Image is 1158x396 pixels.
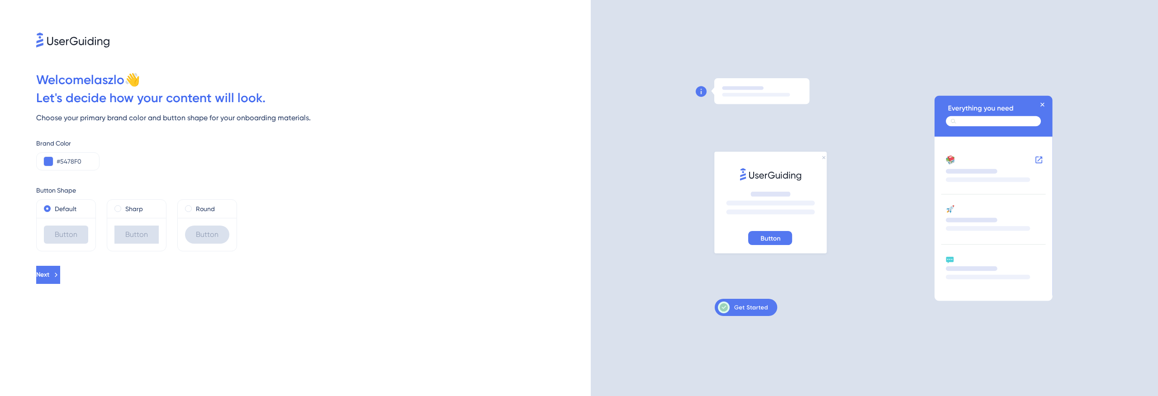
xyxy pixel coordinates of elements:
[36,113,591,123] div: Choose your primary brand color and button shape for your onboarding materials.
[185,226,229,244] div: Button
[36,138,591,149] div: Brand Color
[114,226,159,244] div: Button
[196,203,215,214] label: Round
[36,185,591,196] div: Button Shape
[36,71,591,89] div: Welcome laszlo 👋
[36,266,60,284] button: Next
[36,269,49,280] span: Next
[36,89,591,107] div: Let ' s decide how your content will look.
[44,226,88,244] div: Button
[125,203,143,214] label: Sharp
[55,203,76,214] label: Default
